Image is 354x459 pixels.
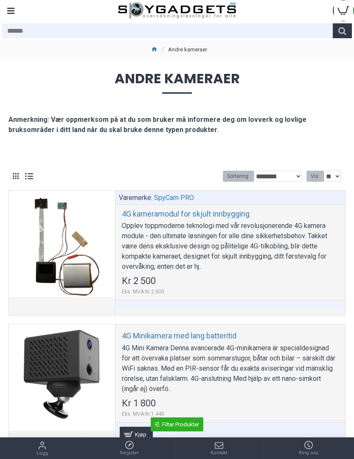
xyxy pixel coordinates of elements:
[118,2,236,19] img: SpyGadgets.no
[9,191,115,297] a: 4G kameramodul for skjult innbygging
[119,193,152,203] span: Varemerke:
[122,399,156,408] span: Kr 1 800
[122,209,250,219] a: 4G kameramodul for skjult innbygging
[223,171,254,182] label: Sortering:
[8,115,306,134] b: Anmerkning: Vær oppmerksom på at du som bruker må informere deg om lovverk og lovlige bruksområde...
[122,221,339,272] div: Opplev toppmoderne teknologi med vår revolusjonerende 4G kamera module - den ultimate løsningen f...
[306,171,324,182] label: Vis:
[122,276,156,286] span: Kr 2 500
[151,417,203,431] a: Filter Produkter
[37,450,48,457] span: Logg
[122,410,164,418] span: Eks. MVA:Kr 1 440
[122,331,236,341] a: 4G Minikamera med lang batteritid
[84,438,174,459] a: Register
[263,438,354,459] a: Ring oss
[211,450,227,457] span: Kontakt
[122,343,339,394] div: 4G Mini Kamera Denna avancerade 4G-minikamera är specialdesignad för att övervaka platser som som...
[175,438,263,459] a: Kontakt
[122,288,164,296] span: Eks. MVA:Kr 2 000
[154,193,194,203] a: SpyCam PRO
[9,324,115,431] a: 4G Minikamera med lang batteritid
[8,72,346,93] span: Andre kameraer
[299,450,318,457] span: Ring oss
[120,450,139,457] span: Register
[133,432,149,437] span: Kjøp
